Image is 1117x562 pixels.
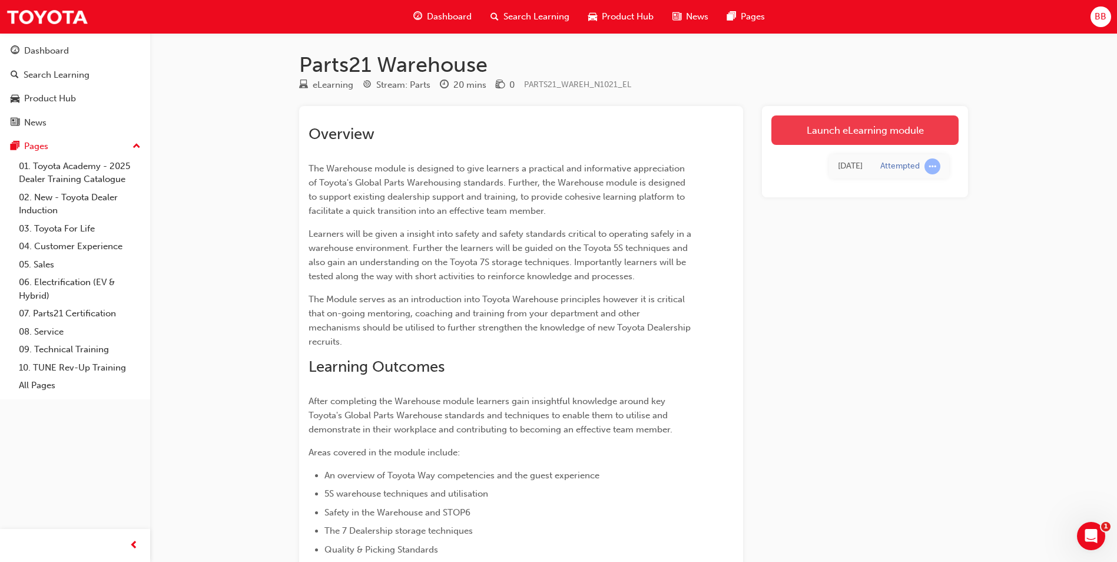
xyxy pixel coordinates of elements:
span: An overview of Toyota Way competencies and the guest experience [324,470,599,481]
a: All Pages [14,376,145,395]
div: Stream: Parts [376,78,430,92]
div: 0 [509,78,515,92]
span: Search Learning [503,10,569,24]
span: guage-icon [413,9,422,24]
span: Overview [309,125,374,143]
a: Launch eLearning module [771,115,959,145]
button: Pages [5,135,145,157]
a: news-iconNews [663,5,718,29]
a: Product Hub [5,88,145,110]
span: 1 [1101,522,1111,531]
a: 02. New - Toyota Dealer Induction [14,189,145,220]
a: 09. Technical Training [14,340,145,359]
span: Learning Outcomes [309,358,445,376]
a: Dashboard [5,40,145,62]
a: 08. Service [14,323,145,341]
span: pages-icon [727,9,736,24]
span: Learners will be given a insight into safety and safety standards critical to operating safely in... [309,229,694,282]
span: up-icon [132,139,141,154]
div: eLearning [313,78,353,92]
a: search-iconSearch Learning [481,5,579,29]
span: news-icon [11,118,19,128]
a: 04. Customer Experience [14,237,145,256]
span: Pages [741,10,765,24]
span: Quality & Picking Standards [324,544,438,555]
a: 01. Toyota Academy - 2025 Dealer Training Catalogue [14,157,145,189]
span: The 7 Dealership storage techniques [324,525,473,536]
span: learningResourceType_ELEARNING-icon [299,80,308,91]
img: Trak [6,4,88,30]
span: 5S warehouse techniques and utilisation [324,488,488,499]
span: prev-icon [130,538,138,553]
span: pages-icon [11,141,19,152]
span: The Module serves as an introduction into Toyota Warehouse principles however it is critical that... [309,294,693,347]
span: Areas covered in the module include: [309,447,460,458]
div: Type [299,78,353,92]
span: Dashboard [427,10,472,24]
span: guage-icon [11,46,19,57]
span: clock-icon [440,80,449,91]
span: The Warehouse module is designed to give learners a practical and informative appreciation of Toy... [309,163,688,216]
iframe: Intercom live chat [1077,522,1105,550]
span: car-icon [588,9,597,24]
div: Product Hub [24,92,76,105]
span: News [686,10,708,24]
button: BB [1091,6,1111,27]
a: 05. Sales [14,256,145,274]
div: Duration [440,78,486,92]
div: Price [496,78,515,92]
div: Stream [363,78,430,92]
div: Dashboard [24,44,69,58]
div: Pages [24,140,48,153]
a: 03. Toyota For Life [14,220,145,238]
a: 06. Electrification (EV & Hybrid) [14,273,145,305]
div: Tue Aug 19 2025 12:50:03 GMT+1000 (Australian Eastern Standard Time) [838,160,863,173]
span: search-icon [490,9,499,24]
span: Safety in the Warehouse and STOP6 [324,507,470,518]
div: Attempted [880,161,920,172]
span: car-icon [11,94,19,104]
a: pages-iconPages [718,5,774,29]
a: 07. Parts21 Certification [14,305,145,323]
h1: Parts21 Warehouse [299,52,968,78]
span: target-icon [363,80,372,91]
span: Product Hub [602,10,654,24]
button: DashboardSearch LearningProduct HubNews [5,38,145,135]
div: 20 mins [453,78,486,92]
span: BB [1095,10,1106,24]
span: news-icon [672,9,681,24]
a: guage-iconDashboard [404,5,481,29]
span: Learning resource code [524,80,631,90]
a: 10. TUNE Rev-Up Training [14,359,145,377]
span: money-icon [496,80,505,91]
span: search-icon [11,70,19,81]
span: learningRecordVerb_ATTEMPT-icon [924,158,940,174]
a: Search Learning [5,64,145,86]
div: Search Learning [24,68,90,82]
a: News [5,112,145,134]
span: After completing the Warehouse module learners gain insightful knowledge around key Toyota's Glob... [309,396,672,435]
div: News [24,116,47,130]
a: car-iconProduct Hub [579,5,663,29]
